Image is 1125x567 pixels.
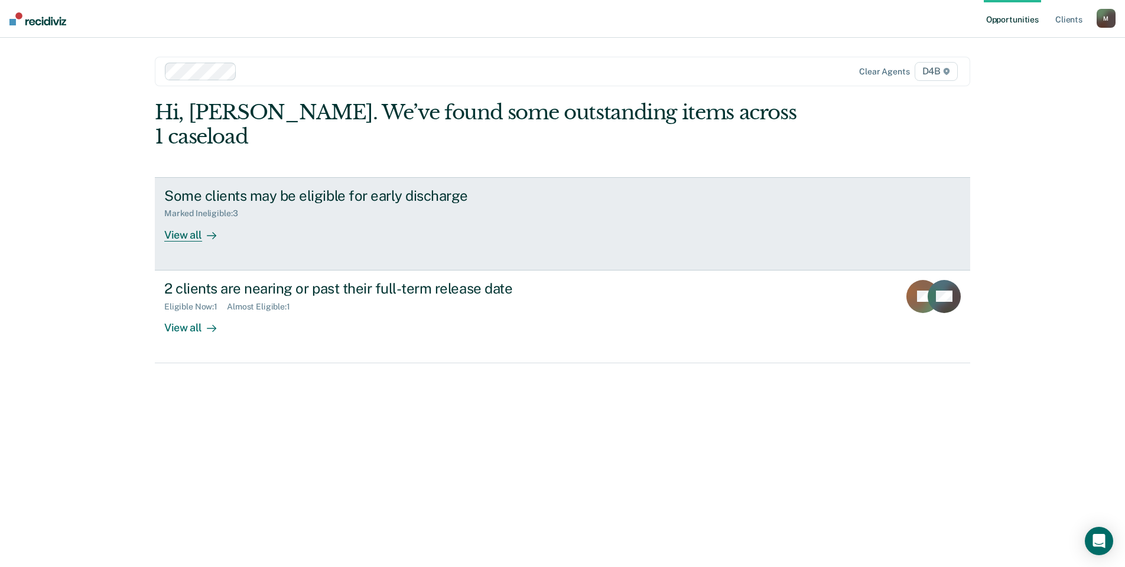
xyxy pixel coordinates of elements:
[164,311,230,334] div: View all
[227,302,300,312] div: Almost Eligible : 1
[164,187,579,204] div: Some clients may be eligible for early discharge
[1085,527,1113,555] div: Open Intercom Messenger
[164,280,579,297] div: 2 clients are nearing or past their full-term release date
[155,100,807,149] div: Hi, [PERSON_NAME]. We’ve found some outstanding items across 1 caseload
[859,67,909,77] div: Clear agents
[155,177,970,271] a: Some clients may be eligible for early dischargeMarked Ineligible:3View all
[164,219,230,242] div: View all
[164,302,227,312] div: Eligible Now : 1
[915,62,958,81] span: D4B
[1097,9,1116,28] button: M
[155,271,970,363] a: 2 clients are nearing or past their full-term release dateEligible Now:1Almost Eligible:1View all
[9,12,66,25] img: Recidiviz
[164,208,247,219] div: Marked Ineligible : 3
